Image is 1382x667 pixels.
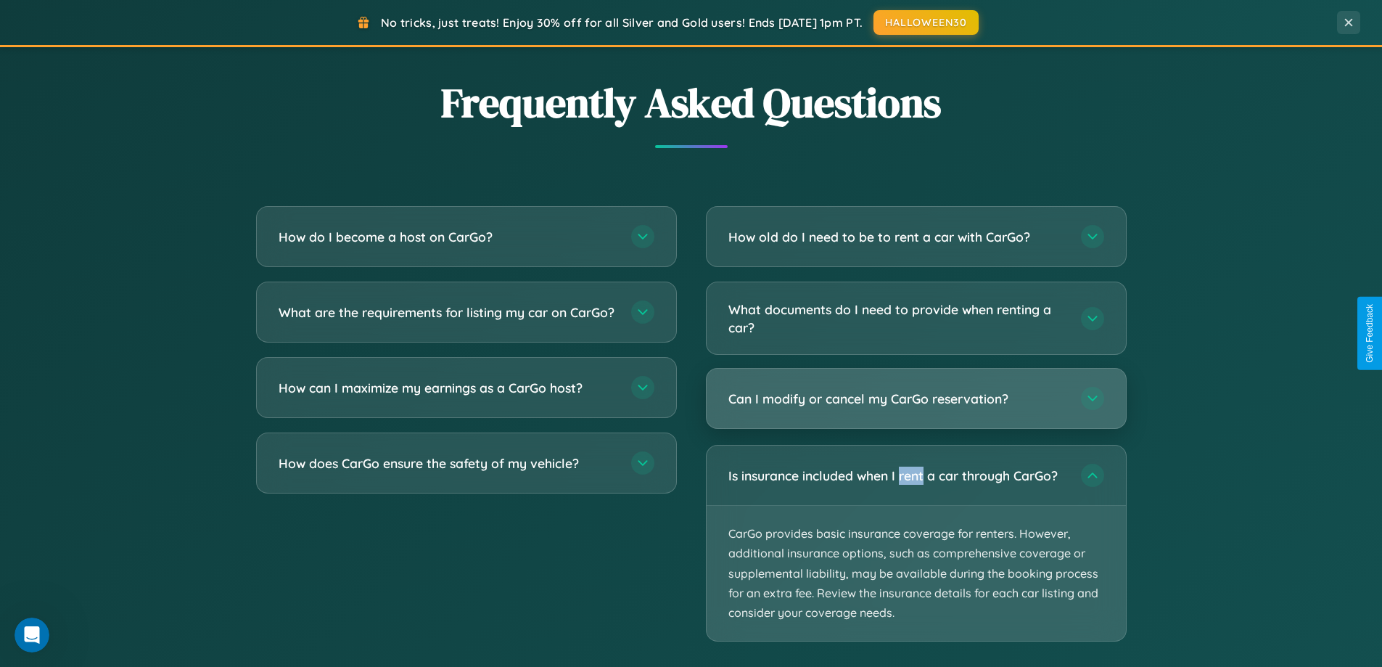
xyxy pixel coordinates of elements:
button: HALLOWEEN30 [873,10,979,35]
h3: How old do I need to be to rent a car with CarGo? [728,228,1066,246]
div: Give Feedback [1365,304,1375,363]
h3: Can I modify or cancel my CarGo reservation? [728,390,1066,408]
iframe: Intercom live chat [15,618,49,652]
h2: Frequently Asked Questions [256,75,1127,131]
h3: What documents do I need to provide when renting a car? [728,300,1066,336]
p: CarGo provides basic insurance coverage for renters. However, additional insurance options, such ... [707,506,1126,641]
h3: How does CarGo ensure the safety of my vehicle? [279,454,617,472]
h3: How can I maximize my earnings as a CarGo host? [279,379,617,397]
h3: How do I become a host on CarGo? [279,228,617,246]
span: No tricks, just treats! Enjoy 30% off for all Silver and Gold users! Ends [DATE] 1pm PT. [381,15,863,30]
h3: What are the requirements for listing my car on CarGo? [279,303,617,322]
h3: Is insurance included when I rent a car through CarGo? [728,467,1066,485]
